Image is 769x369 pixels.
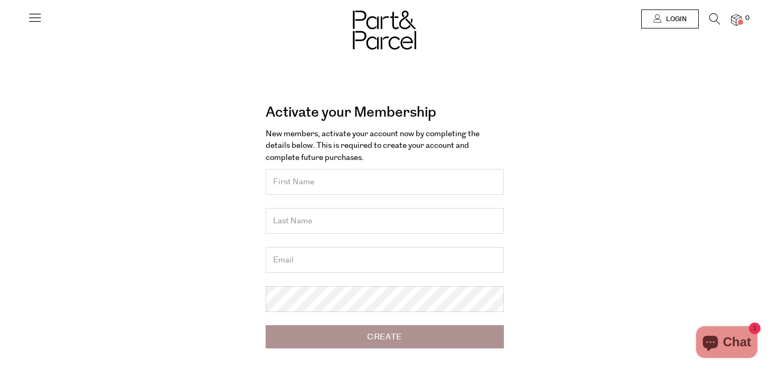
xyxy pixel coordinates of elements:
[266,208,504,234] input: Last Name
[693,326,761,361] inbox-online-store-chat: Shopify online store chat
[663,15,687,24] span: Login
[266,247,504,273] input: Email
[743,14,752,23] span: 0
[266,169,504,195] input: First Name
[641,10,699,29] a: Login
[353,11,416,50] img: Part&Parcel
[266,100,436,125] a: Activate your Membership
[266,325,504,348] input: Create
[731,14,742,25] a: 0
[266,128,504,164] p: New members, activate your account now by completing the details below. This is required to creat...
